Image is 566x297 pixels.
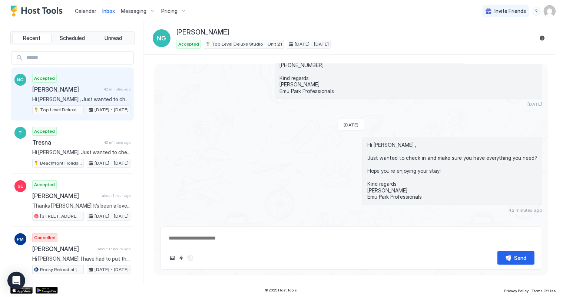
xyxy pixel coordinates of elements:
span: Invite Friends [494,8,526,14]
div: menu [532,7,541,16]
a: Google Play Store [36,287,58,294]
span: Hi [PERSON_NAME] , Just wanted to check in and make sure you have everything you need? Hope you'r... [367,142,537,200]
span: [DATE] - [DATE] [95,106,129,113]
span: Top Level Deluxe Studio - Unit 21 [40,106,82,113]
span: Hi [PERSON_NAME], Just wanted to check in and make sure you have everything you need? Hope you're... [32,149,130,156]
span: Recent [23,35,40,42]
span: Thanks [PERSON_NAME] It’s been a lovely stay. What a lovely spot. Will drop the keys off shortly :) [32,202,130,209]
span: Unread [105,35,122,42]
span: Messaging [121,8,146,14]
span: [DATE] [527,101,542,107]
span: T [19,129,22,136]
span: © 2025 Host Tools [265,288,297,293]
span: [PERSON_NAME] [32,86,101,93]
span: Inbox [102,8,115,14]
button: Upload image [168,254,177,263]
span: Terms Of Use [532,288,556,293]
input: Input Field [23,52,133,64]
span: 42 minutes ago [104,87,130,92]
span: 42 minutes ago [104,140,130,145]
span: [DATE] - [DATE] [295,41,329,47]
div: User profile [544,5,556,17]
button: Unread [93,33,133,43]
span: [PERSON_NAME] [32,192,99,199]
a: Calendar [75,7,96,15]
button: Send [497,251,534,265]
a: Host Tools Logo [10,6,66,17]
button: Reservation information [538,34,547,43]
span: Cancelled [34,234,56,241]
span: Privacy Policy [504,288,529,293]
span: Hi [PERSON_NAME] , Just wanted to check in and make sure you have everything you need? Hope you'r... [32,96,130,103]
span: Calendar [75,8,96,14]
div: Send [514,254,527,262]
span: Hi [PERSON_NAME], I have had to put through a request to cancel our booking as we could not conta... [32,255,130,262]
span: Scheduled [60,35,85,42]
div: Scheduled Messages [483,220,534,228]
span: Accepted [178,41,199,47]
span: [PERSON_NAME] [176,28,229,37]
div: Open Intercom Messenger [7,272,25,290]
a: Terms Of Use [532,286,556,294]
span: Rocky Retreat at [GEOGRAPHIC_DATA] - [STREET_ADDRESS] [40,266,82,273]
span: about 1 hour ago [102,193,130,198]
a: App Store [10,287,33,294]
span: Top Level Deluxe Studio - Unit 21 [212,41,282,47]
span: [STREET_ADDRESS] · Kinka Kottage [40,213,82,220]
span: [DATE] - [DATE] [95,266,129,273]
span: 42 minutes ago [508,207,542,213]
span: Tresna [32,139,101,146]
button: Recent [12,33,52,43]
span: Pricing [161,8,178,14]
span: Accepted [34,128,55,135]
span: about 17 hours ago [98,247,130,251]
span: [DATE] - [DATE] [95,213,129,220]
span: NG [157,34,166,43]
a: Inbox [102,7,115,15]
span: NG [17,76,24,83]
div: tab-group [10,31,135,45]
span: [DATE] [344,122,359,128]
span: SE [18,183,23,189]
span: [DATE] - [DATE] [95,160,129,166]
button: Scheduled [53,33,92,43]
span: Hi [PERSON_NAME] , Thanks for your booking. Please come to [GEOGRAPHIC_DATA], [STREET_ADDRESS][PE... [279,36,537,95]
span: Accepted [34,75,55,82]
span: PM [17,236,24,242]
button: Scheduled Messages [473,219,542,229]
a: Privacy Policy [504,286,529,294]
span: [PERSON_NAME] [32,245,95,253]
span: Accepted [34,181,55,188]
button: Quick reply [177,254,186,263]
span: Beachfront Holiday Cottage [40,160,82,166]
